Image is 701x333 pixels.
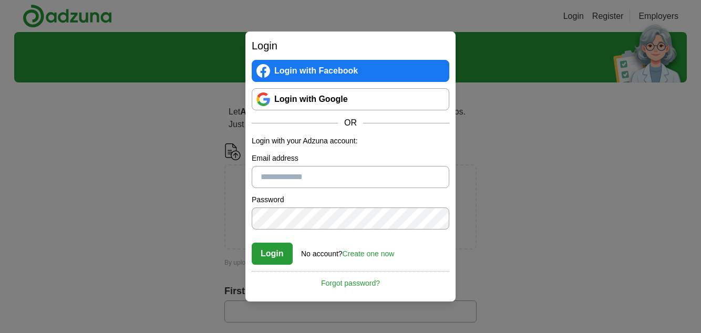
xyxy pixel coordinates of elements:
a: Forgot password? [252,271,449,289]
div: No account? [301,242,394,259]
p: Login with your Adzuna account: [252,136,449,147]
h2: Login [252,38,449,54]
a: Login with Google [252,88,449,110]
button: Login [252,243,293,265]
a: Login with Facebook [252,60,449,82]
label: Password [252,194,449,205]
a: Create one now [343,249,395,258]
span: OR [338,117,363,129]
label: Email address [252,153,449,164]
